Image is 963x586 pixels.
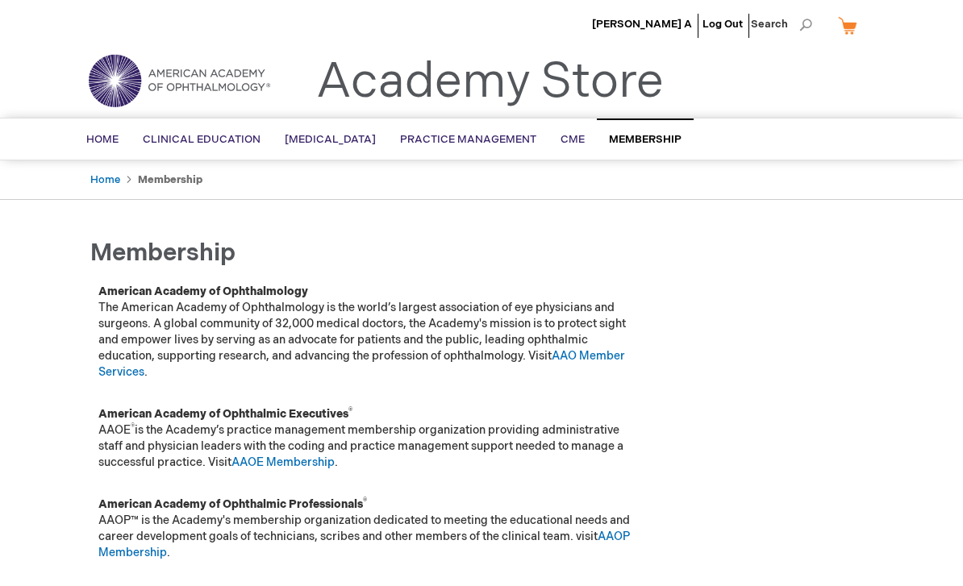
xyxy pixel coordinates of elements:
p: The American Academy of Ophthalmology is the world’s largest association of eye physicians and su... [98,284,639,380]
span: [MEDICAL_DATA] [285,133,376,146]
sup: ® [131,422,135,432]
span: Membership [90,239,236,268]
span: CME [561,133,585,146]
a: [PERSON_NAME] A [592,18,692,31]
strong: American Academy of Ophthalmic Executives [98,407,352,421]
span: Search [751,8,812,40]
p: AAOE is the Academy’s practice management membership organization providing administrative staff ... [98,406,639,471]
a: AAOE Membership [231,455,335,469]
a: Home [90,173,120,186]
strong: American Academy of Ophthalmic Professionals [98,497,367,511]
span: Home [86,133,119,146]
sup: ® [363,497,367,506]
strong: American Academy of Ophthalmology [98,285,308,298]
strong: Membership [138,173,202,186]
span: Clinical Education [143,133,261,146]
span: Practice Management [400,133,536,146]
sup: ® [348,406,352,416]
p: AAOP™ is the Academy's membership organization dedicated to meeting the educational needs and car... [98,497,639,561]
a: Academy Store [316,53,664,111]
a: Log Out [702,18,743,31]
span: Membership [609,133,682,146]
